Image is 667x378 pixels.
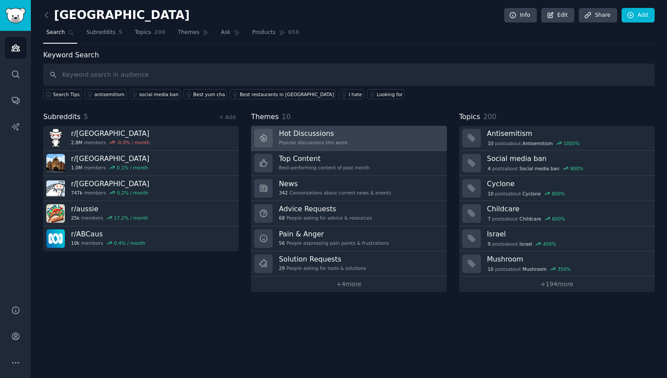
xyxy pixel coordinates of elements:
span: Subreddits [86,29,116,37]
div: 0.4 % / month [114,240,145,246]
label: Keyword Search [43,51,99,59]
a: Topics200 [131,26,169,44]
div: 450 % [543,241,556,247]
h3: r/ [GEOGRAPHIC_DATA] [71,154,149,163]
h2: [GEOGRAPHIC_DATA] [43,8,190,22]
span: 656 [288,29,300,37]
a: Edit [541,8,574,23]
a: Pain & Anger56People expressing pain points & frustrations [251,226,446,251]
div: Best restaurants in [GEOGRAPHIC_DATA] [240,91,333,97]
input: Keyword search in audience [43,64,655,86]
span: Search Tips [53,91,80,97]
div: People expressing pain points & frustrations [279,240,389,246]
div: post s about [487,240,557,248]
a: Themes [175,26,212,44]
a: Solution Requests29People asking for tools & solutions [251,251,446,277]
h3: Mushroom [487,254,648,264]
div: People asking for advice & resources [279,215,372,221]
a: Israel9postsaboutIsrael450% [459,226,655,251]
span: Products [252,29,276,37]
a: r/[GEOGRAPHIC_DATA]747kmembers0.2% / month [43,176,239,201]
a: Best restaurants in [GEOGRAPHIC_DATA] [230,89,336,99]
a: Cyclone10postsaboutCyclone800% [459,176,655,201]
h3: News [279,179,391,188]
span: 10 [487,266,493,272]
h3: r/ ABCaus [71,229,145,239]
span: 2.8M [71,139,82,146]
div: 800 % [552,191,565,197]
div: 600 % [552,216,565,222]
a: I hate [339,89,364,99]
span: Topics [135,29,151,37]
span: Antisemitism [522,140,553,146]
span: 10 [282,112,291,121]
div: Conversations about current news & events [279,190,391,196]
span: Topics [459,112,480,123]
div: Looking for [377,91,403,97]
div: I hate [348,91,362,97]
span: 5 [84,112,88,121]
h3: Israel [487,229,648,239]
div: 0.2 % / month [117,190,148,196]
img: GummySearch logo [5,8,26,23]
div: 0.1 % / month [117,165,148,171]
span: 200 [483,112,496,121]
div: post s about [487,165,584,172]
span: 10k [71,240,79,246]
div: Best yum cha [193,91,225,97]
span: Mushroom [522,266,547,272]
span: 25k [71,215,79,221]
span: 68 [279,215,285,221]
span: 1.0M [71,165,82,171]
a: News342Conversations about current news & events [251,176,446,201]
a: Hot DiscussionsPopular discussions this week [251,126,446,151]
span: 4 [487,165,491,172]
span: Themes [251,112,279,123]
div: 350 % [558,266,571,272]
div: post s about [487,139,581,147]
a: +194more [459,277,655,292]
span: Cyclone [522,191,541,197]
div: post s about [487,265,572,273]
a: r/[GEOGRAPHIC_DATA]2.8Mmembers-0.0% / month [43,126,239,151]
span: Israel [520,241,532,247]
h3: Advice Requests [279,204,372,213]
span: Subreddits [43,112,81,123]
a: Childcare7postsaboutChildcare600% [459,201,655,226]
a: Best yum cha [184,89,227,99]
h3: Solution Requests [279,254,366,264]
span: 7 [487,216,491,222]
div: Best-performing content of past month [279,165,370,171]
img: australia [46,129,65,147]
h3: Pain & Anger [279,229,389,239]
img: aussie [46,204,65,223]
div: 900 % [570,165,583,172]
a: social media ban [130,89,181,99]
div: members [71,190,149,196]
a: Subreddits5 [83,26,125,44]
h3: r/ aussie [71,204,148,213]
div: 1000 % [563,140,580,146]
button: Search Tips [43,89,82,99]
span: Search [46,29,65,37]
a: +4more [251,277,446,292]
div: antisemitism [94,91,124,97]
a: Top ContentBest-performing content of past month [251,151,446,176]
h3: Top Content [279,154,370,163]
a: Looking for [367,89,405,99]
span: 200 [154,29,166,37]
img: ABCaus [46,229,65,248]
h3: r/ [GEOGRAPHIC_DATA] [71,179,149,188]
a: r/aussie25kmembers17.2% / month [43,201,239,226]
span: 29 [279,265,285,271]
div: People asking for tools & solutions [279,265,366,271]
div: post s about [487,190,566,198]
span: 10 [487,140,493,146]
a: Antisemitism10postsaboutAntisemitism1000% [459,126,655,151]
a: Mushroom10postsaboutMushroom350% [459,251,655,277]
a: Search [43,26,77,44]
a: r/ABCaus10kmembers0.4% / month [43,226,239,251]
div: 17.2 % / month [114,215,148,221]
a: Ask [218,26,243,44]
a: Products656 [249,26,302,44]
